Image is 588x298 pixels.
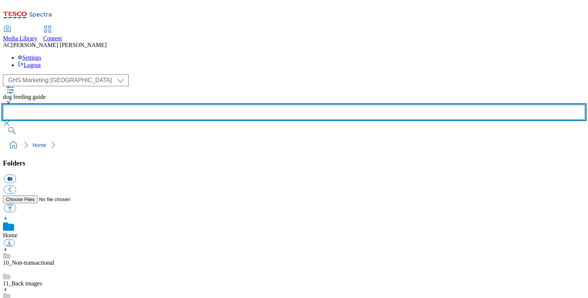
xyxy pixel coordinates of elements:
span: Media Library [3,35,37,41]
nav: breadcrumb [3,138,585,152]
a: 10_Non-transactional [3,260,54,266]
a: Home [3,232,17,238]
a: 11_Back images [3,280,42,287]
a: Content [43,26,62,42]
span: Content [43,35,62,41]
span: dog feeding guide [3,94,46,100]
a: home [7,139,19,151]
a: Logout [18,62,41,68]
a: Home [33,142,46,148]
a: Media Library [3,26,37,42]
span: AC [3,42,11,48]
a: Settings [18,54,41,61]
h3: Folders [3,159,585,167]
span: [PERSON_NAME] [PERSON_NAME] [11,42,107,48]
